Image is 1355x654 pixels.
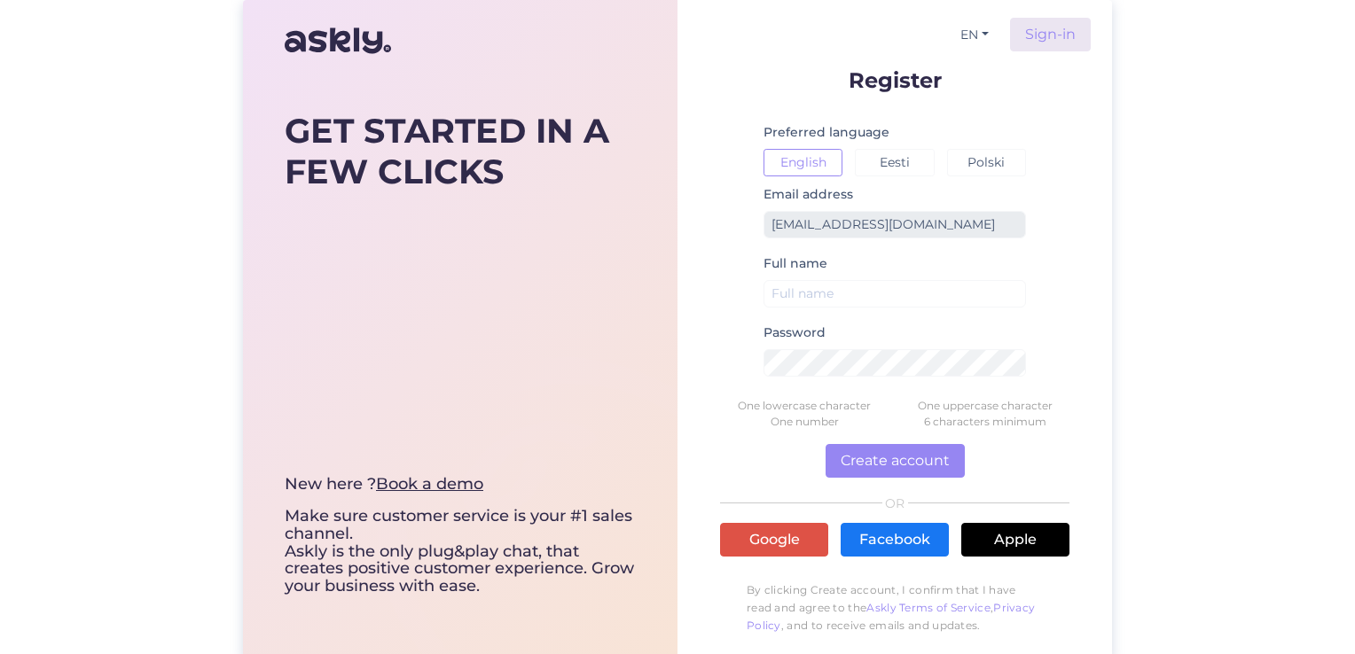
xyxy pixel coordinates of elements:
div: Make sure customer service is your #1 sales channel. Askly is the only plug&play chat, that creat... [285,476,636,596]
input: Full name [764,280,1026,308]
img: Askly [285,19,391,62]
a: Askly Terms of Service [866,601,991,614]
button: English [764,149,842,176]
div: One lowercase character [714,398,895,414]
label: Preferred language [764,123,889,142]
button: Eesti [855,149,934,176]
input: Enter email [764,211,1026,238]
label: Email address [764,185,853,204]
div: New here ? [285,476,636,494]
p: By clicking Create account, I confirm that I have read and agree to the , , and to receive emails... [720,572,1069,643]
div: GET STARTED IN A FEW CLICKS [285,111,636,191]
a: Facebook [841,523,949,557]
a: Google [720,523,828,557]
label: Full name [764,254,827,273]
p: Register [720,69,1069,91]
button: Create account [826,444,965,478]
div: 6 characters minimum [895,414,1076,430]
div: One number [714,414,895,430]
span: OR [882,497,908,510]
a: Apple [961,523,1069,557]
label: Password [764,323,826,342]
a: Book a demo [376,474,483,494]
button: EN [953,22,996,48]
button: Polski [947,149,1026,176]
a: Sign-in [1010,18,1091,51]
div: One uppercase character [895,398,1076,414]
